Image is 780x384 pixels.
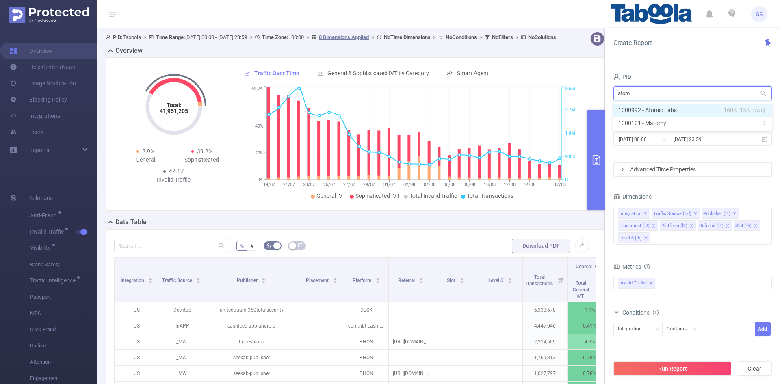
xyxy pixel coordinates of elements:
[156,34,185,40] b: Time Range:
[317,70,323,76] i: icon: bar-chart
[333,277,337,279] i: icon: caret-up
[613,117,772,130] li: 1000101 - Matomy
[29,190,53,206] span: Solutions
[431,34,438,40] span: >
[9,7,89,23] img: Protected Media
[244,70,250,76] i: icon: line-chart
[283,182,295,187] tspan: 21/07
[523,366,567,381] p: 1,027,797
[30,245,54,251] span: Visibility
[507,277,512,282] div: Sort
[389,334,433,349] p: [URL][DOMAIN_NAME]
[162,278,193,283] span: Traffic Source
[251,87,263,92] tspan: 69.7%
[369,34,377,40] span: >
[459,277,464,282] div: Sort
[113,34,123,40] b: PID:
[446,34,477,40] b: No Conditions
[298,243,303,248] i: icon: table
[618,134,684,145] input: Start date
[30,289,97,305] span: Passport
[121,278,145,283] span: Integration
[30,229,67,234] span: Invalid Traffic
[141,34,149,40] span: >
[524,182,535,187] tspan: 14/08
[344,350,388,365] p: PHON
[174,156,230,164] div: Sophisticated
[403,182,415,187] tspan: 02/08
[237,278,259,283] span: Publisher
[595,286,600,291] div: Sort
[389,366,433,381] p: [URL][DOMAIN_NAME]
[460,280,464,282] i: icon: caret-down
[595,289,600,291] i: icon: caret-down
[250,243,254,249] span: #
[255,150,263,156] tspan: 20%
[204,334,299,349] p: bridesblush
[343,182,355,187] tspan: 27/07
[115,302,159,318] p: JS
[409,193,457,199] span: Total Invalid Traffic
[576,264,600,269] span: General IVT
[10,43,52,59] a: Overview
[613,74,631,80] span: PID
[115,350,159,365] p: JS
[30,354,97,370] span: Attention
[492,34,513,40] b: No Filters
[737,361,772,376] button: Clear
[117,156,174,164] div: General
[726,224,730,229] i: icon: close
[204,318,299,334] p: cashfeed-app-android
[762,119,765,128] span: 0
[653,310,659,315] i: icon: info-circle
[197,148,212,154] span: 39.2%
[10,75,76,91] a: Usage Notification
[115,366,159,381] p: JS
[30,338,97,354] span: Unified
[565,131,575,136] tspan: 1.8M
[204,366,299,381] p: seekab-publisher
[513,34,521,40] span: >
[622,309,659,316] span: Conditions
[504,182,516,187] tspan: 12/08
[114,239,230,252] input: Search...
[554,182,565,187] tspan: 17/08
[159,350,204,365] p: _MW
[204,302,299,318] p: unitedguard-360totalsecurity
[523,350,567,365] p: 1,769,813
[30,321,97,338] span: Click Fraud
[644,236,648,241] i: icon: close
[304,34,312,40] span: >
[653,208,691,219] div: Traffic Source (tid)
[419,277,424,282] div: Sort
[159,318,204,334] p: _InAPP
[159,366,204,381] p: _MW
[319,34,369,40] u: 8 Dimensions Applied
[29,147,49,153] span: Reports
[661,221,687,231] div: Platform (l3)
[263,182,275,187] tspan: 19/07
[204,350,299,365] p: seekab-publisher
[419,280,424,282] i: icon: caret-down
[613,39,652,47] span: Create Report
[702,208,739,219] li: Publisher (l1)
[142,148,154,154] span: 2.9%
[106,35,113,40] i: icon: user
[383,182,395,187] tspan: 31/07
[10,91,67,108] a: Blocking Policy
[247,34,255,40] span: >
[754,224,758,229] i: icon: close
[523,302,567,318] p: 6,333,670
[565,87,575,92] tspan: 3.6M
[508,277,512,279] i: icon: caret-up
[384,34,431,40] b: No Time Dimensions
[477,34,485,40] span: >
[735,221,752,231] div: Slot (l5)
[159,334,204,349] p: _MW
[523,334,567,349] p: 2,214,509
[724,106,765,115] span: 160K [15K rows]
[303,182,315,187] tspan: 23/07
[196,277,201,279] i: icon: caret-up
[306,278,330,283] span: Placement
[464,182,475,187] tspan: 08/08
